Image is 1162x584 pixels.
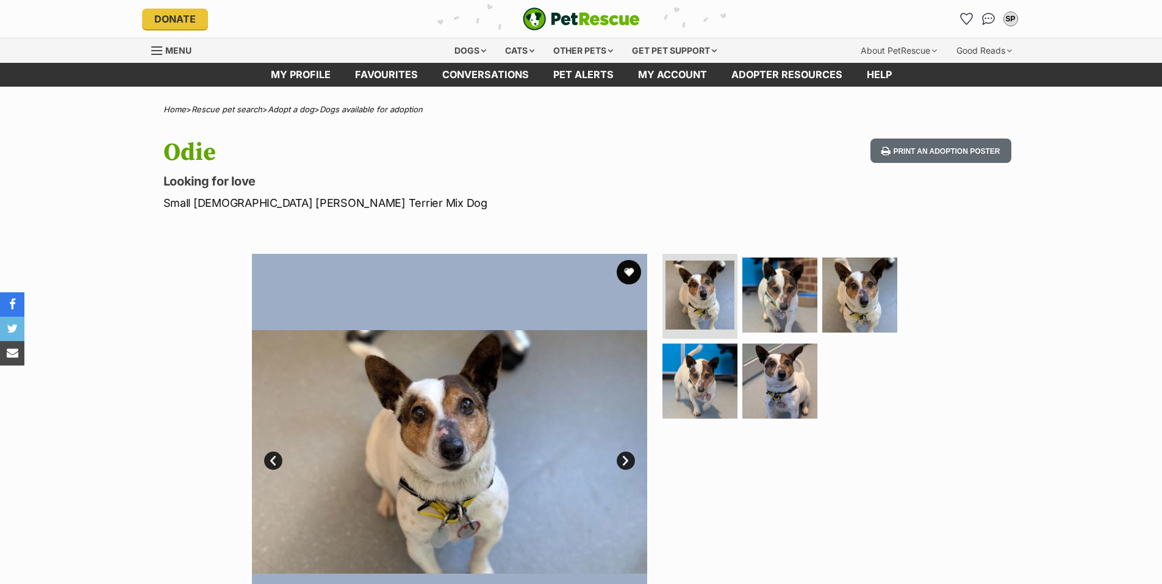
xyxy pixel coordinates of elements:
a: Favourites [957,9,977,29]
div: About PetRescue [852,38,945,63]
div: > > > [133,105,1030,114]
button: Print an adoption poster [870,139,1011,164]
img: Photo of Odie [665,261,734,330]
div: Cats [497,38,543,63]
a: Pet alerts [541,63,626,87]
img: Photo of Odie [742,344,817,419]
a: Help [855,63,904,87]
div: Good Reads [948,38,1020,63]
a: My profile [259,63,343,87]
a: conversations [430,63,541,87]
a: Conversations [979,9,999,29]
img: Photo of Odie [662,344,737,419]
span: Menu [165,45,192,56]
p: Small [DEMOGRAPHIC_DATA] [PERSON_NAME] Terrier Mix Dog [163,195,680,211]
a: Adopt a dog [268,104,314,114]
a: Dogs available for adoption [320,104,423,114]
a: Adopter resources [719,63,855,87]
img: Photo of Odie [742,258,817,333]
a: Rescue pet search [192,104,262,114]
h1: Odie [163,139,680,167]
a: Prev [264,452,282,470]
a: Favourites [343,63,430,87]
div: SP [1005,13,1017,25]
a: Donate [142,9,208,29]
img: Photo of Odie [822,258,897,333]
a: PetRescue [523,7,640,31]
div: Other pets [545,38,622,63]
p: Looking for love [163,173,680,190]
div: Dogs [446,38,495,63]
button: favourite [617,260,641,284]
img: chat-41dd97257d64d25036548639549fe6c8038ab92f7586957e7f3b1b290dea8141.svg [982,13,995,25]
img: logo-e224e6f780fb5917bec1dbf3a21bbac754714ae5b6737aabdf751b685950b380.svg [523,7,640,31]
ul: Account quick links [957,9,1020,29]
a: Menu [151,38,200,60]
a: My account [626,63,719,87]
a: Next [617,452,635,470]
a: Home [163,104,186,114]
button: My account [1001,9,1020,29]
div: Get pet support [623,38,725,63]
